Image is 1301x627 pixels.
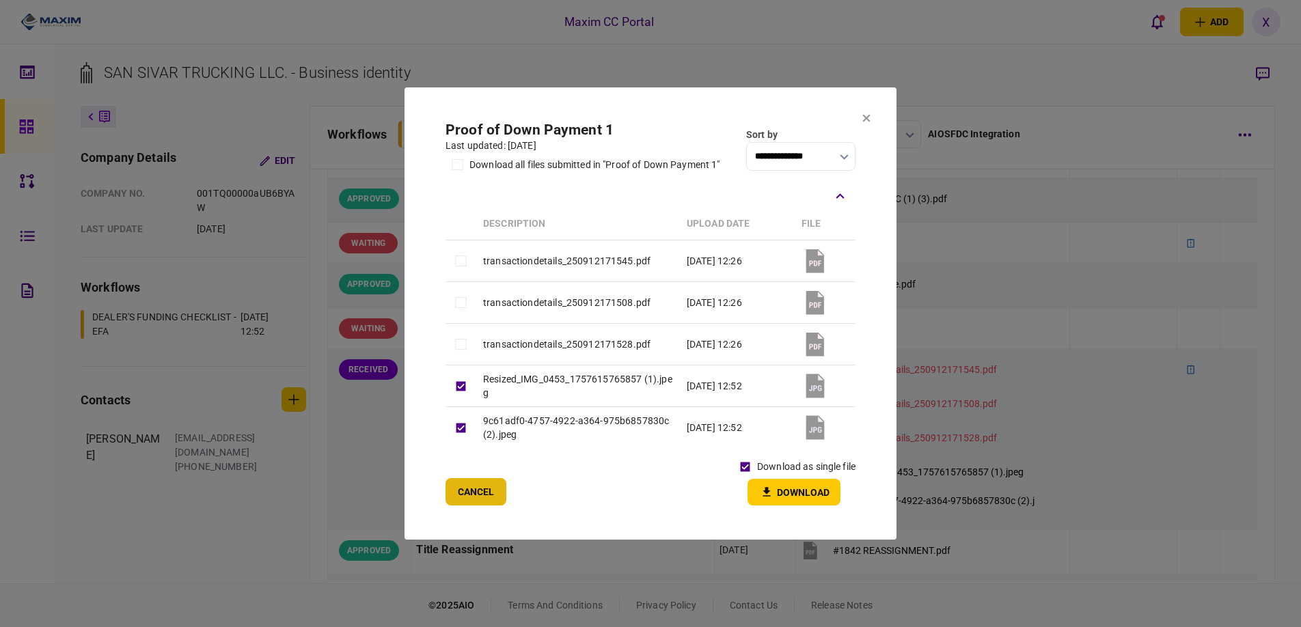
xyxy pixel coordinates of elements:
[476,281,680,323] td: transactiondetails_250912171508.pdf
[757,460,855,474] label: download as single file
[476,323,680,365] td: transactiondetails_250912171528.pdf
[680,281,795,323] td: [DATE] 12:26
[746,128,855,142] div: Sort by
[795,208,855,240] th: file
[476,240,680,281] td: transactiondetails_250912171545.pdf
[748,479,840,505] button: Download
[680,323,795,365] td: [DATE] 12:26
[680,208,795,240] th: upload date
[446,139,720,153] div: last updated: [DATE]
[476,208,680,240] th: Description
[680,407,795,449] td: [DATE] 12:52
[476,407,680,449] td: 9c61adf0-4757-4922-a364-975b6857830c (2).jpeg
[446,122,720,139] h2: Proof of Down Payment 1
[446,478,506,505] button: Cancel
[469,158,720,172] div: download all files submitted in "Proof of Down Payment 1"
[680,365,795,406] td: [DATE] 12:52
[476,365,680,406] td: Resized_IMG_0453_1757615765857 (1).jpeg
[680,240,795,281] td: [DATE] 12:26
